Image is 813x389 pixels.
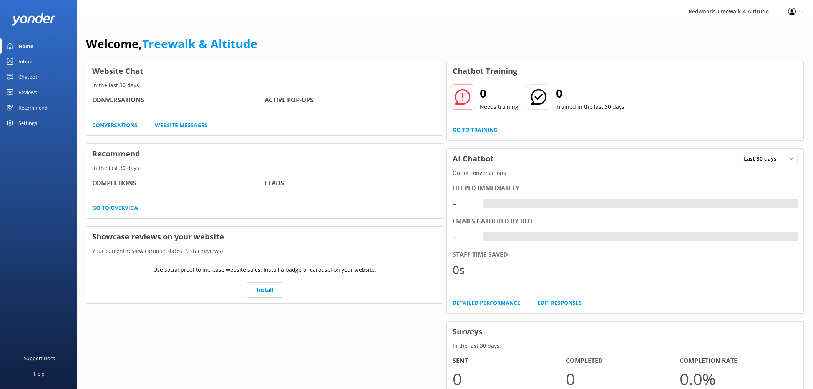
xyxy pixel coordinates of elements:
div: Settings [18,115,37,131]
h3: Chatbot Training [447,61,523,81]
div: Home [18,38,33,54]
h3: AI Chatbot [447,149,499,169]
a: Go to Training [453,126,498,134]
p: Trained in the last 30 days [556,103,624,111]
div: - [453,194,476,213]
div: - [483,232,489,242]
a: Detailed Performance [453,299,520,307]
a: Go to overview [92,204,139,212]
div: 0s [453,261,476,279]
h3: Surveys [447,322,803,342]
div: - [453,228,476,246]
div: Support Docs [24,351,55,366]
p: In the last 30 days [86,164,443,172]
a: Conversations [92,121,138,130]
p: Your current review carousel (latest 5 star reviews) [86,247,443,255]
h4: Conversations [92,95,265,105]
h4: Completion Rate [680,356,793,366]
a: Treewalk & Altitude [142,36,257,52]
div: Emails gathered by bot [453,216,798,226]
a: Edit Responses [538,299,582,307]
h4: Active Pop-ups [265,95,437,105]
div: Inbox [18,54,32,69]
h3: Website Chat [86,61,443,81]
h4: Sent [453,356,566,366]
h3: Recommend [86,144,443,164]
p: Out of conversations [447,169,803,177]
h1: Welcome, [86,35,257,53]
div: Helped immediately [453,183,798,193]
h2: 0 [480,84,518,103]
h2: 0 [556,84,624,103]
h4: Completions [92,178,265,188]
div: Help [34,366,45,381]
h4: Leads [265,178,437,188]
a: Website Messages [155,121,207,130]
div: Reviews [18,85,37,100]
div: Chatbot [18,69,37,85]
p: In the last 30 days [447,342,803,350]
p: Use social proof to increase website sales. Install a badge or carousel on your website. [153,266,376,274]
h4: Completed [566,356,679,366]
p: Needs training [480,103,518,111]
div: Staff time saved [453,250,798,260]
img: yonder-white-logo.png [12,13,56,26]
div: - [483,199,489,209]
p: In the last 30 days [86,81,443,90]
span: Last 30 days [744,155,781,163]
a: Install [247,282,283,298]
h3: Showcase reviews on your website [86,227,443,247]
div: Recommend [18,100,48,115]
